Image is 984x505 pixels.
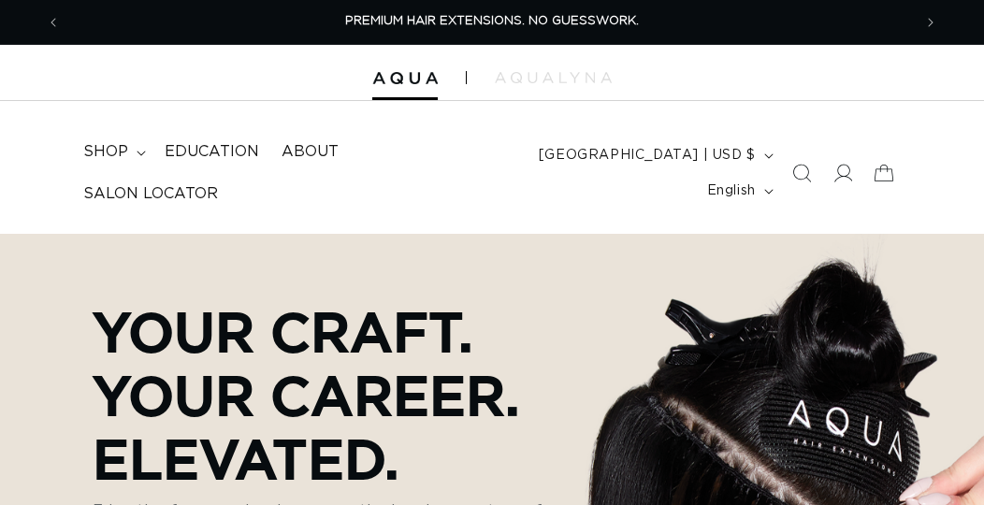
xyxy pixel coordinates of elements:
span: [GEOGRAPHIC_DATA] | USD $ [539,146,756,166]
span: English [707,181,756,201]
span: Education [165,142,259,162]
a: About [270,131,350,173]
a: Salon Locator [72,173,229,215]
button: English [696,173,781,209]
button: Next announcement [910,5,951,40]
summary: Search [781,152,822,194]
a: Education [153,131,270,173]
button: Previous announcement [33,5,74,40]
img: aqualyna.com [495,72,612,83]
span: Salon Locator [83,184,218,204]
button: [GEOGRAPHIC_DATA] | USD $ [528,137,781,173]
span: PREMIUM HAIR EXTENSIONS. NO GUESSWORK. [345,15,639,27]
summary: shop [72,131,153,173]
img: Aqua Hair Extensions [372,72,438,85]
p: Your Craft. Your Career. Elevated. [93,299,626,490]
span: About [282,142,339,162]
span: shop [83,142,128,162]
